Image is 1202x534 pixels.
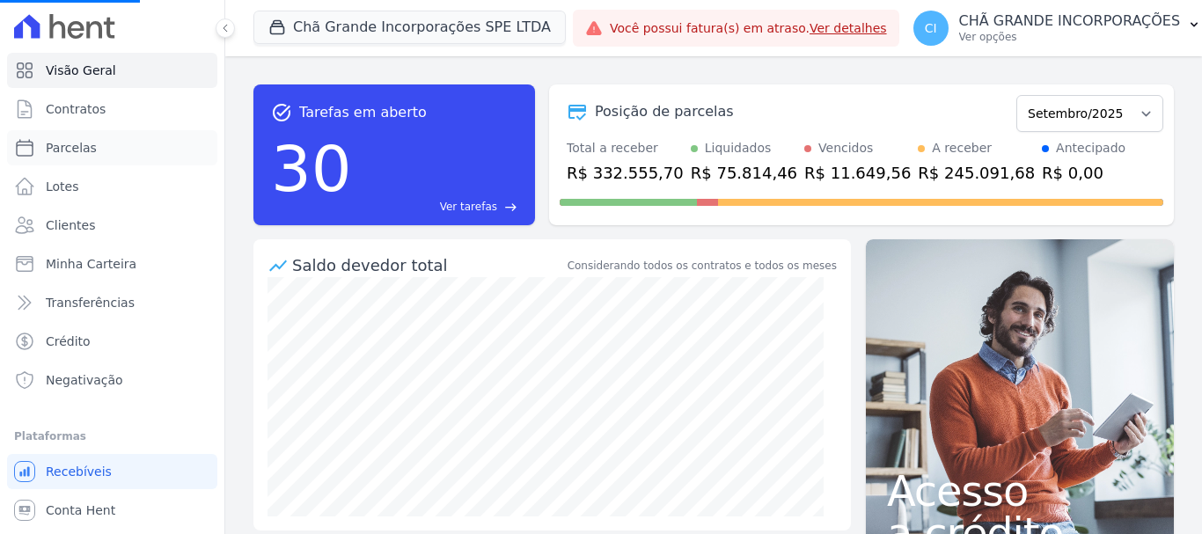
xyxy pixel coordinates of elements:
[691,161,797,185] div: R$ 75.814,46
[46,501,115,519] span: Conta Hent
[818,139,873,157] div: Vencidos
[7,53,217,88] a: Visão Geral
[610,19,887,38] span: Você possui fatura(s) em atraso.
[46,62,116,79] span: Visão Geral
[810,21,887,35] a: Ver detalhes
[253,11,566,44] button: Chã Grande Incorporações SPE LTDA
[7,454,217,489] a: Recebíveis
[567,139,684,157] div: Total a receber
[887,470,1153,512] span: Acesso
[959,12,1181,30] p: CHÃ GRANDE INCORPORAÇÕES
[46,216,95,234] span: Clientes
[1056,139,1125,157] div: Antecipado
[1042,161,1125,185] div: R$ 0,00
[46,463,112,480] span: Recebíveis
[7,169,217,204] a: Lotes
[804,161,911,185] div: R$ 11.649,56
[7,493,217,528] a: Conta Hent
[271,102,292,123] span: task_alt
[14,426,210,447] div: Plataformas
[299,102,427,123] span: Tarefas em aberto
[959,30,1181,44] p: Ver opções
[46,178,79,195] span: Lotes
[46,294,135,311] span: Transferências
[918,161,1035,185] div: R$ 245.091,68
[595,101,734,122] div: Posição de parcelas
[504,201,517,214] span: east
[46,100,106,118] span: Contratos
[46,333,91,350] span: Crédito
[46,371,123,389] span: Negativação
[7,208,217,243] a: Clientes
[925,22,937,34] span: CI
[440,199,497,215] span: Ver tarefas
[7,362,217,398] a: Negativação
[568,258,837,274] div: Considerando todos os contratos e todos os meses
[7,324,217,359] a: Crédito
[7,91,217,127] a: Contratos
[932,139,992,157] div: A receber
[46,139,97,157] span: Parcelas
[7,130,217,165] a: Parcelas
[7,246,217,282] a: Minha Carteira
[359,199,517,215] a: Ver tarefas east
[271,123,352,215] div: 30
[292,253,564,277] div: Saldo devedor total
[567,161,684,185] div: R$ 332.555,70
[7,285,217,320] a: Transferências
[46,255,136,273] span: Minha Carteira
[705,139,772,157] div: Liquidados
